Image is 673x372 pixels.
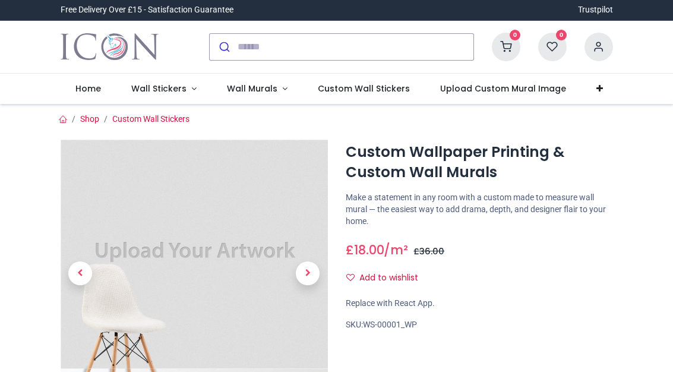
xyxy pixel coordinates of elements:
span: Home [75,83,101,94]
a: 0 [492,41,520,51]
a: Previous [61,179,101,367]
a: Custom Wall Stickers [112,114,189,124]
a: 0 [538,41,567,51]
img: Icon Wall Stickers [61,30,159,64]
span: WS-00001_WP [363,320,417,329]
div: Free Delivery Over £15 - Satisfaction Guarantee [61,4,233,16]
a: Trustpilot [578,4,613,16]
span: Wall Murals [227,83,277,94]
span: 36.00 [419,245,444,257]
span: Previous [68,261,92,285]
i: Add to wishlist [346,273,355,282]
div: SKU: [346,319,613,331]
button: Add to wishlistAdd to wishlist [346,268,428,288]
span: 18.00 [354,241,384,258]
sup: 0 [556,30,567,41]
span: £ [413,245,444,257]
span: /m² [384,241,408,258]
h1: Custom Wallpaper Printing & Custom Wall Murals [346,142,613,183]
sup: 0 [510,30,521,41]
p: Make a statement in any room with a custom made to measure wall mural — the easiest way to add dr... [346,192,613,227]
span: Wall Stickers [131,83,187,94]
span: Upload Custom Mural Image [440,83,566,94]
div: Replace with React App. [346,298,613,310]
a: Logo of Icon Wall Stickers [61,30,159,64]
a: Wall Murals [211,74,302,105]
span: Next [296,261,320,285]
span: Custom Wall Stickers [318,83,410,94]
button: Submit [210,34,238,60]
span: £ [346,241,384,258]
a: Next [287,179,328,367]
a: Wall Stickers [116,74,212,105]
a: Shop [80,114,99,124]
